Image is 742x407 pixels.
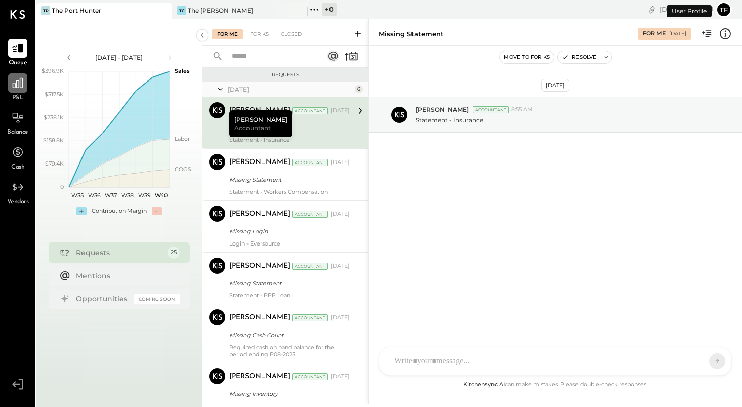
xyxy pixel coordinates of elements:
[229,209,290,219] div: [PERSON_NAME]
[355,85,363,93] div: 6
[212,29,243,39] div: For Me
[331,158,350,167] div: [DATE]
[229,175,347,185] div: Missing Statement
[60,183,64,190] text: 0
[52,6,101,15] div: The Port Hunter
[228,85,352,94] div: [DATE]
[643,30,666,38] div: For Me
[541,79,569,92] div: [DATE]
[416,116,483,124] p: Statement - Insurance
[292,263,328,270] div: Accountant
[331,107,350,115] div: [DATE]
[229,372,290,382] div: [PERSON_NAME]
[76,271,175,281] div: Mentions
[229,226,347,236] div: Missing Login
[229,136,350,143] div: Statement - Insurance
[9,59,27,68] span: Queue
[229,292,350,299] div: Statement - PPP Loan
[92,207,147,215] div: Contribution Margin
[229,278,347,288] div: Missing Statement
[168,247,180,259] div: 25
[511,106,533,114] span: 8:55 AM
[188,6,253,15] div: The [PERSON_NAME]
[76,53,162,62] div: [DATE] - [DATE]
[667,5,712,17] div: User Profile
[76,248,162,258] div: Requests
[500,51,554,63] button: Move to for ks
[322,3,337,16] div: + 0
[669,30,686,37] div: [DATE]
[473,106,509,113] div: Accountant
[292,159,328,166] div: Accountant
[152,207,162,215] div: -
[42,67,64,74] text: $396.9K
[175,67,190,74] text: Sales
[716,2,732,18] button: tf
[558,51,600,63] button: Resolve
[229,344,350,358] div: Required cash on hand balance for the period ending P08-2025.
[229,106,290,116] div: [PERSON_NAME]
[105,192,117,199] text: W37
[88,192,100,199] text: W36
[416,105,469,114] span: [PERSON_NAME]
[1,73,35,103] a: P&L
[76,207,87,215] div: +
[1,39,35,68] a: Queue
[1,143,35,172] a: Cash
[1,178,35,207] a: Vendors
[276,29,307,39] div: Closed
[121,192,134,199] text: W38
[134,294,180,304] div: Coming Soon
[229,157,290,168] div: [PERSON_NAME]
[229,313,290,323] div: [PERSON_NAME]
[292,373,328,380] div: Accountant
[229,389,347,399] div: Missing Inventory
[331,314,350,322] div: [DATE]
[11,163,24,172] span: Cash
[292,211,328,218] div: Accountant
[229,188,350,195] div: Statement - Workers Compensation
[12,94,24,103] span: P&L
[177,6,186,15] div: TC
[41,6,50,15] div: TP
[7,128,28,137] span: Balance
[331,210,350,218] div: [DATE]
[331,373,350,381] div: [DATE]
[292,107,328,114] div: Accountant
[175,135,190,142] text: Labor
[175,166,191,173] text: COGS
[229,261,290,271] div: [PERSON_NAME]
[331,262,350,270] div: [DATE]
[647,4,657,15] div: copy link
[138,192,150,199] text: W39
[45,160,64,167] text: $79.4K
[292,314,328,321] div: Accountant
[76,294,129,304] div: Opportunities
[45,91,64,98] text: $317.5K
[43,137,64,144] text: $158.8K
[234,124,271,132] span: Accountant
[379,29,444,39] div: Missing Statement
[229,240,350,247] div: Login - Eversource
[245,29,274,39] div: For KS
[71,192,83,199] text: W35
[1,108,35,137] a: Balance
[44,114,64,121] text: $238.1K
[7,198,29,207] span: Vendors
[659,5,713,14] div: [DATE]
[229,110,292,137] div: [PERSON_NAME]
[207,71,363,78] div: Requests
[229,330,347,340] div: Missing Cash Count
[154,192,167,199] text: W40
